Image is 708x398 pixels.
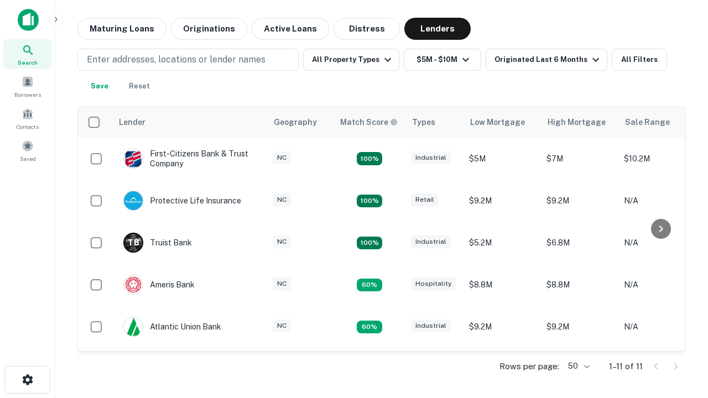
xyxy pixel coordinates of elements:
button: Lenders [404,18,471,40]
a: Contacts [3,103,52,133]
div: NC [273,151,291,164]
td: $8.8M [464,264,541,306]
div: Retail [411,193,439,206]
button: $5M - $10M [404,49,481,71]
span: Contacts [17,122,39,131]
div: High Mortgage [548,116,606,129]
div: Protective Life Insurance [123,191,241,211]
p: 1–11 of 11 [609,360,643,373]
div: NC [273,193,291,206]
div: First-citizens Bank & Trust Company [123,149,256,169]
div: Originated Last 6 Months [494,53,602,66]
th: Low Mortgage [464,107,541,138]
div: Truist Bank [123,233,192,253]
div: Hospitality [411,277,456,290]
button: All Filters [612,49,667,71]
iframe: Chat Widget [653,274,708,327]
span: Saved [20,154,36,163]
div: Lender [119,116,145,129]
div: Matching Properties: 3, hasApolloMatch: undefined [357,237,382,250]
td: $9.2M [541,306,618,348]
div: Geography [274,116,317,129]
div: NC [273,235,291,248]
p: Enter addresses, locations or lender names [87,53,265,66]
td: $9.2M [541,180,618,222]
td: $7M [541,138,618,180]
th: Geography [267,107,334,138]
img: picture [124,275,143,294]
td: $9.2M [464,306,541,348]
a: Saved [3,135,52,165]
a: Borrowers [3,71,52,101]
a: Search [3,39,52,69]
th: Types [405,107,464,138]
img: picture [124,149,143,168]
div: NC [273,277,291,290]
div: Capitalize uses an advanced AI algorithm to match your search with the best lender. The match sco... [340,116,398,128]
div: Atlantic Union Bank [123,317,221,337]
h6: Match Score [340,116,395,128]
th: Capitalize uses an advanced AI algorithm to match your search with the best lender. The match sco... [334,107,405,138]
th: Lender [112,107,267,138]
td: $5M [464,138,541,180]
th: High Mortgage [541,107,618,138]
td: $8.8M [541,264,618,306]
img: picture [124,317,143,336]
button: Originations [171,18,247,40]
button: Distress [334,18,400,40]
button: Originated Last 6 Months [486,49,607,71]
button: Maturing Loans [77,18,166,40]
div: 50 [564,358,591,374]
td: $5.2M [464,222,541,264]
td: $6.3M [541,348,618,390]
button: Reset [122,75,157,97]
div: NC [273,320,291,332]
img: picture [124,191,143,210]
div: Matching Properties: 1, hasApolloMatch: undefined [357,279,382,292]
div: Industrial [411,320,451,332]
button: All Property Types [303,49,399,71]
button: Active Loans [252,18,329,40]
div: Ameris Bank [123,275,195,295]
button: Save your search to get updates of matches that match your search criteria. [82,75,117,97]
td: $9.2M [464,180,541,222]
div: Matching Properties: 2, hasApolloMatch: undefined [357,195,382,208]
span: Borrowers [14,90,41,99]
img: capitalize-icon.png [18,9,39,31]
p: T B [128,237,139,249]
div: Industrial [411,151,451,164]
div: Industrial [411,235,451,248]
td: $6.8M [541,222,618,264]
div: Types [412,116,435,129]
div: Matching Properties: 1, hasApolloMatch: undefined [357,321,382,334]
div: Matching Properties: 2, hasApolloMatch: undefined [357,152,382,165]
div: Low Mortgage [470,116,525,129]
p: Rows per page: [499,360,559,373]
div: Sale Range [625,116,670,129]
td: $6.3M [464,348,541,390]
button: Enter addresses, locations or lender names [77,49,299,71]
span: Search [18,58,38,67]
